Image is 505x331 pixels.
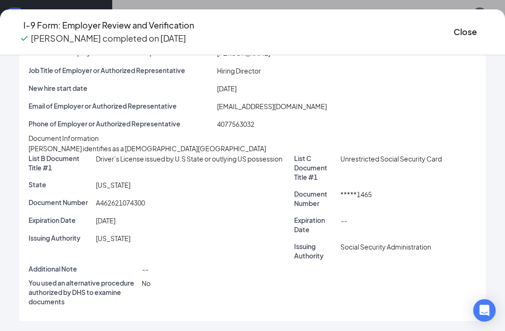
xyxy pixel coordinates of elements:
[294,154,337,182] p: List C Document Title #1
[23,19,194,32] h4: I-9 Form: Employer Review and Verification
[294,242,337,260] p: Issuing Authority
[29,264,138,273] p: Additional Note
[217,84,237,93] span: [DATE]
[96,216,115,225] span: [DATE]
[96,154,282,163] span: Driver’s License issued by U.S State or outlying US possession
[29,83,213,93] p: New hire start date
[31,32,186,45] p: [PERSON_NAME] completed on [DATE]
[19,33,30,44] svg: Checkmark
[454,25,477,38] button: Close
[217,102,327,110] span: [EMAIL_ADDRESS][DOMAIN_NAME]
[340,243,431,251] span: Social Security Administration
[29,278,138,306] p: You used an alternative procedure authorized by DHS to examine documents
[96,234,130,243] span: [US_STATE]
[29,119,213,128] p: Phone of Employer or Authorized Representative
[473,299,496,322] div: Open Intercom Messenger
[96,199,145,207] span: A462621074300
[217,120,254,128] span: 4077563032
[29,134,99,142] span: Document Information
[29,144,266,153] span: [PERSON_NAME] identifies as a [DEMOGRAPHIC_DATA][GEOGRAPHIC_DATA]
[29,233,92,243] p: Issuing Authority
[340,216,347,225] span: --
[142,279,151,287] span: No
[294,215,337,234] p: Expiration Date
[29,198,92,207] p: Document Number
[29,66,213,75] p: Job Title of Employer or Authorized Representative
[340,154,442,163] span: Unrestricted Social Security Card
[29,154,92,172] p: List B Document Title #1
[96,181,130,189] span: [US_STATE]
[294,189,337,208] p: Document Number
[217,49,270,57] span: [PERSON_NAME]
[29,215,92,225] p: Expiration Date
[29,180,92,189] p: State
[29,101,213,110] p: Email of Employer or Authorized Representative
[217,66,261,75] span: Hiring Director
[142,265,148,273] span: --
